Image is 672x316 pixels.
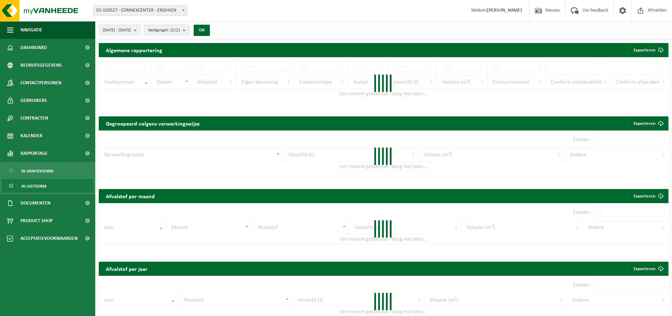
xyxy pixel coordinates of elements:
h2: Gegroepeerd volgens verwerkingswijze [99,116,207,130]
span: Contracten [20,109,48,127]
span: Gebruikers [20,92,47,109]
span: In grafiekvorm [22,164,53,178]
button: [DATE] - [DATE] [99,25,140,35]
strong: [PERSON_NAME] [487,8,522,13]
h2: Algemene rapportering [99,43,169,57]
a: In grafiekvorm [2,164,93,177]
count: (2/2) [170,28,180,32]
span: 01-103527 - CONNEXCENTER - ENGHIEN [93,6,187,16]
a: Exporteren [628,116,668,130]
span: Product Shop [20,212,53,230]
a: In lijstvorm [2,179,93,193]
span: In lijstvorm [22,180,46,193]
span: Navigatie [20,21,42,39]
a: Exporteren [628,189,668,203]
span: Contactpersonen [20,74,61,92]
span: Dashboard [20,39,47,56]
h2: Afvalstof per maand [99,189,162,203]
span: Vestigingen [148,25,180,36]
button: Vestigingen(2/2) [144,25,189,35]
button: Exporteren [628,43,668,57]
h2: Afvalstof per jaar [99,262,155,275]
span: Kalender [20,127,42,145]
button: OK [194,25,210,36]
span: [DATE] - [DATE] [103,25,131,36]
a: Exporteren [628,262,668,276]
span: Rapportage [20,145,48,162]
span: Bedrijfsgegevens [20,56,62,74]
span: 01-103527 - CONNEXCENTER - ENGHIEN [93,5,187,16]
span: Documenten [20,194,50,212]
span: Acceptatievoorwaarden [20,230,78,247]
